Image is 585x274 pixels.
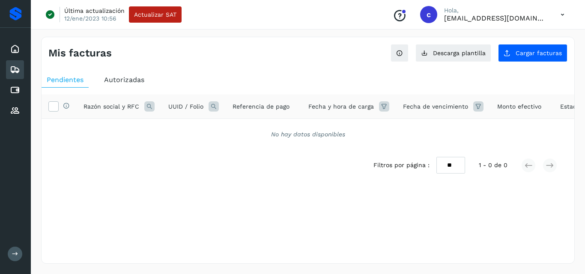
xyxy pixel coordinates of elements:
[104,76,144,84] span: Autorizadas
[444,14,547,22] p: contabilidad5@easo.com
[516,50,562,56] span: Cargar facturas
[168,102,203,111] span: UUID / Folio
[47,76,84,84] span: Pendientes
[373,161,430,170] span: Filtros por página :
[6,101,24,120] div: Proveedores
[6,81,24,100] div: Cuentas por pagar
[129,6,182,23] button: Actualizar SAT
[433,50,486,56] span: Descarga plantilla
[64,15,116,22] p: 12/ene/2023 10:56
[134,12,176,18] span: Actualizar SAT
[6,60,24,79] div: Embarques
[479,161,507,170] span: 1 - 0 de 0
[415,44,491,62] button: Descarga plantilla
[6,40,24,59] div: Inicio
[444,7,547,14] p: Hola,
[64,7,125,15] p: Última actualización
[84,102,139,111] span: Razón social y RFC
[403,102,468,111] span: Fecha de vencimiento
[498,44,567,62] button: Cargar facturas
[308,102,374,111] span: Fecha y hora de carga
[233,102,290,111] span: Referencia de pago
[48,47,112,59] h4: Mis facturas
[53,130,563,139] div: No hay datos disponibles
[497,102,541,111] span: Monto efectivo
